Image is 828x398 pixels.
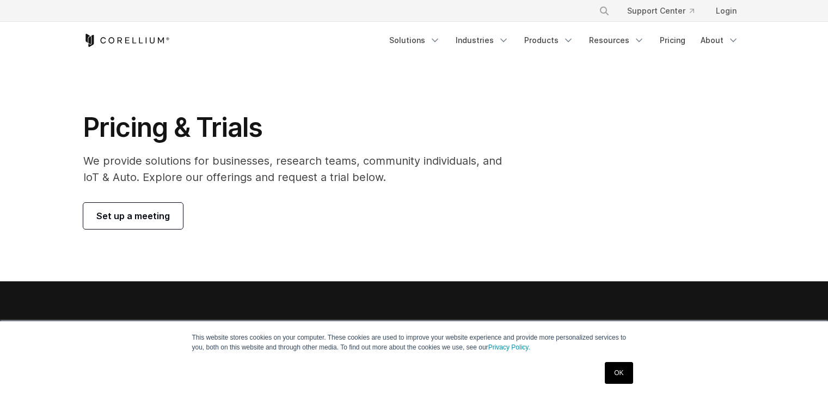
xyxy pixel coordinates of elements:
[488,343,530,351] a: Privacy Policy.
[586,1,745,21] div: Navigation Menu
[594,1,614,21] button: Search
[83,34,170,47] a: Corellium Home
[383,31,745,50] div: Navigation Menu
[83,203,183,229] a: Set up a meeting
[605,362,633,384] a: OK
[83,153,517,185] p: We provide solutions for businesses, research teams, community individuals, and IoT & Auto. Explo...
[192,333,636,352] p: This website stores cookies on your computer. These cookies are used to improve your website expe...
[582,31,651,50] a: Resources
[449,31,516,50] a: Industries
[96,209,170,222] span: Set up a meeting
[618,1,703,21] a: Support Center
[707,1,745,21] a: Login
[653,31,692,50] a: Pricing
[383,31,447,50] a: Solutions
[83,111,517,144] h1: Pricing & Trials
[694,31,745,50] a: About
[518,31,580,50] a: Products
